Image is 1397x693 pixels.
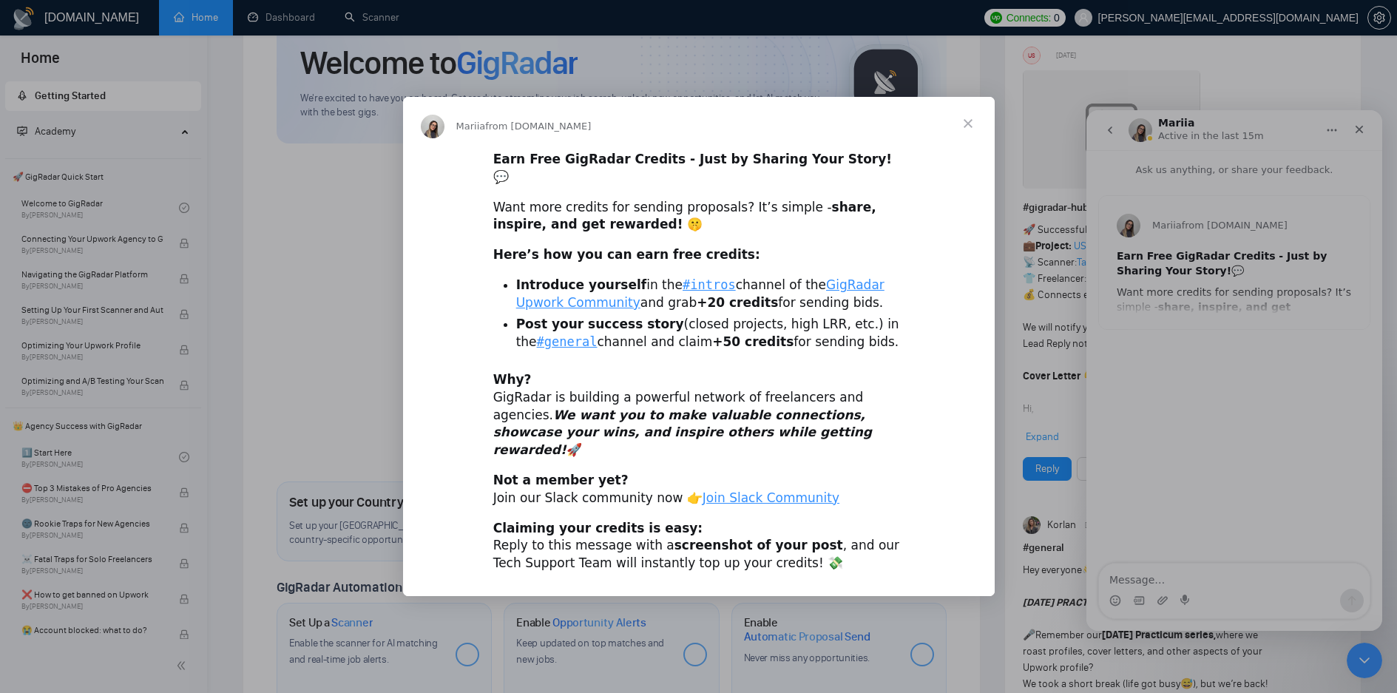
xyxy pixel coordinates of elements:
div: 💬 [493,151,904,186]
a: #intros [683,277,736,292]
img: Profile image for Mariia [421,115,444,138]
b: Earn Free GigRadar Credits - Just by Sharing Your Story! [30,140,240,166]
b: Not a member yet? [493,473,629,487]
b: Post your success story [516,317,684,331]
a: GigRadar Upwork Community [516,277,884,310]
button: Upload attachment [70,484,82,496]
i: We want you to make valuable connections, showcase your wins, and inspire others while getting re... [493,408,872,458]
li: in the channel of the and grab for sending bids. [516,277,904,312]
b: Here’s how you can earn free credits: [493,247,760,262]
b: Introduce yourself [516,277,647,292]
button: Send a message… [254,479,277,502]
div: 💬 [30,139,265,168]
li: (closed projects, high LRR, etc.) in the channel and claim for sending bids. [516,316,904,351]
img: Profile image for Mariia [30,104,54,127]
div: Mariia says… [12,85,284,237]
button: Start recording [94,484,106,496]
span: Close [941,97,995,150]
span: Mariia [456,121,486,132]
p: Active in the last 15m [72,18,177,33]
span: Mariia [66,109,95,121]
a: Join Slack Community [703,490,839,505]
b: +50 credits [712,334,794,349]
div: Join our Slack community now 👉 [493,472,904,507]
textarea: Message… [13,453,283,479]
div: Reply to this message with a , and our Tech Support Team will instantly top up your credits! 💸 [493,520,904,572]
button: Home [231,6,260,34]
button: go back [10,6,38,34]
div: Close [260,6,286,33]
b: Claiming your credits is easy: [493,521,703,535]
b: Why? [493,372,532,387]
div: GigRadar is building a powerful network of freelancers and agencies. 🚀 [493,371,904,459]
button: Gif picker [47,484,58,496]
img: Profile image for Mariia [42,8,66,32]
button: Emoji picker [23,484,35,496]
h1: Mariia [72,7,108,18]
a: #general [537,334,598,349]
span: from [DOMAIN_NAME] [485,121,591,132]
div: Want more credits for sending proposals? It’s simple - [493,199,904,234]
b: screenshot of your post [674,538,843,552]
span: from [DOMAIN_NAME] [95,109,201,121]
b: +20 credits [697,295,778,310]
b: Earn Free GigRadar Credits - Just by Sharing Your Story! [493,152,892,166]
